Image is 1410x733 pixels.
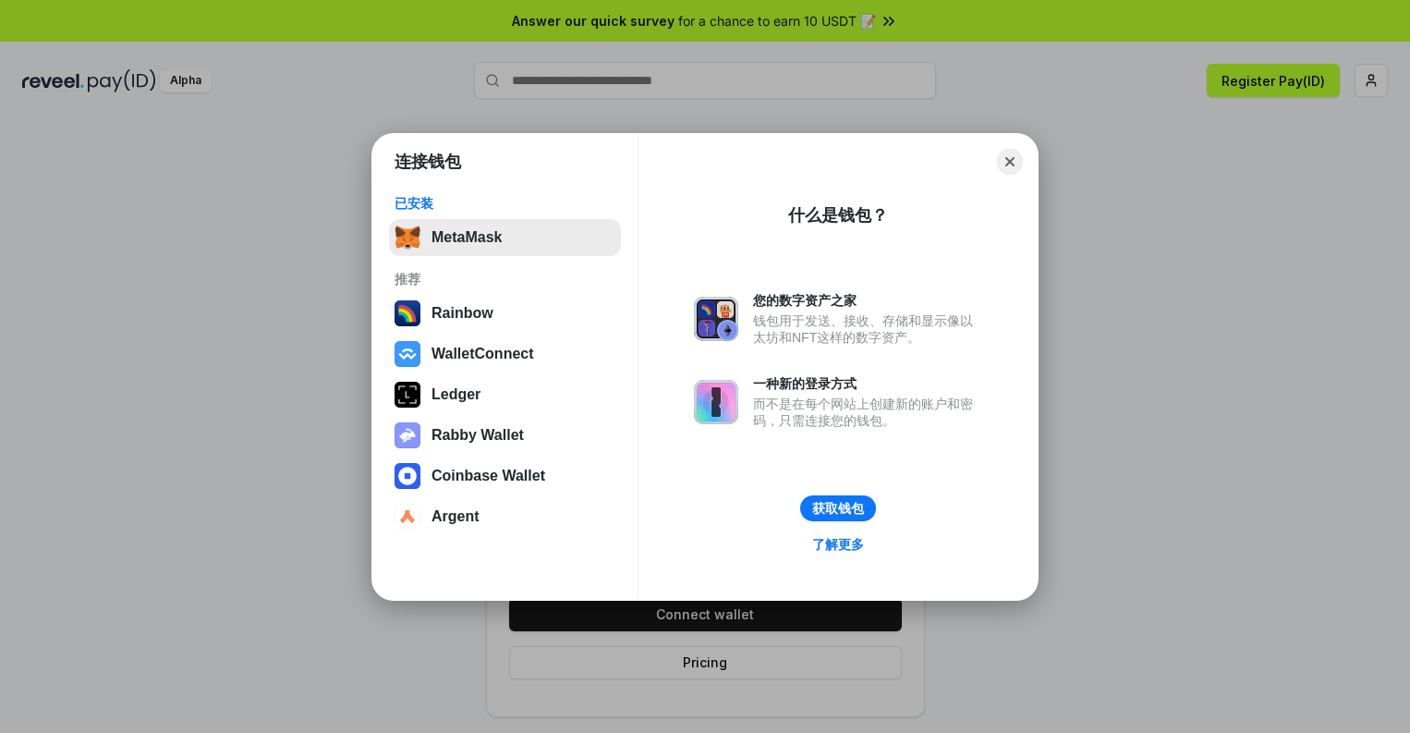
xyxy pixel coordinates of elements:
button: 获取钱包 [800,495,876,521]
button: MetaMask [389,219,621,256]
div: Rabby Wallet [432,427,524,444]
button: Coinbase Wallet [389,458,621,495]
div: Ledger [432,386,480,403]
img: svg+xml,%3Csvg%20xmlns%3D%22http%3A%2F%2Fwww.w3.org%2F2000%2Fsvg%22%20fill%3D%22none%22%20viewBox... [694,380,738,424]
div: Coinbase Wallet [432,468,545,484]
img: svg+xml,%3Csvg%20xmlns%3D%22http%3A%2F%2Fwww.w3.org%2F2000%2Fsvg%22%20fill%3D%22none%22%20viewBox... [694,297,738,341]
button: Ledger [389,376,621,413]
button: WalletConnect [389,336,621,373]
div: 而不是在每个网站上创建新的账户和密码，只需连接您的钱包。 [753,396,982,429]
img: svg+xml,%3Csvg%20width%3D%2228%22%20height%3D%2228%22%20viewBox%3D%220%200%2028%2028%22%20fill%3D... [395,341,420,367]
div: 获取钱包 [812,500,864,517]
div: 钱包用于发送、接收、存储和显示像以太坊和NFT这样的数字资产。 [753,312,982,346]
img: svg+xml,%3Csvg%20width%3D%2228%22%20height%3D%2228%22%20viewBox%3D%220%200%2028%2028%22%20fill%3D... [395,504,420,530]
button: Rabby Wallet [389,417,621,454]
div: MetaMask [432,229,502,246]
img: svg+xml,%3Csvg%20xmlns%3D%22http%3A%2F%2Fwww.w3.org%2F2000%2Fsvg%22%20width%3D%2228%22%20height%3... [395,382,420,408]
div: 推荐 [395,271,615,287]
button: Close [997,149,1023,175]
div: Rainbow [432,305,493,322]
img: svg+xml,%3Csvg%20width%3D%22120%22%20height%3D%22120%22%20viewBox%3D%220%200%20120%20120%22%20fil... [395,300,420,326]
div: WalletConnect [432,346,534,362]
div: Argent [432,508,480,525]
h1: 连接钱包 [395,151,461,173]
button: Argent [389,498,621,535]
button: Rainbow [389,295,621,332]
div: 您的数字资产之家 [753,292,982,309]
img: svg+xml,%3Csvg%20fill%3D%22none%22%20height%3D%2233%22%20viewBox%3D%220%200%2035%2033%22%20width%... [395,225,420,250]
img: svg+xml,%3Csvg%20xmlns%3D%22http%3A%2F%2Fwww.w3.org%2F2000%2Fsvg%22%20fill%3D%22none%22%20viewBox... [395,422,420,448]
div: 了解更多 [812,536,864,553]
a: 了解更多 [801,532,875,556]
div: 一种新的登录方式 [753,375,982,392]
img: svg+xml,%3Csvg%20width%3D%2228%22%20height%3D%2228%22%20viewBox%3D%220%200%2028%2028%22%20fill%3D... [395,463,420,489]
div: 已安装 [395,195,615,212]
div: 什么是钱包？ [788,204,888,226]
